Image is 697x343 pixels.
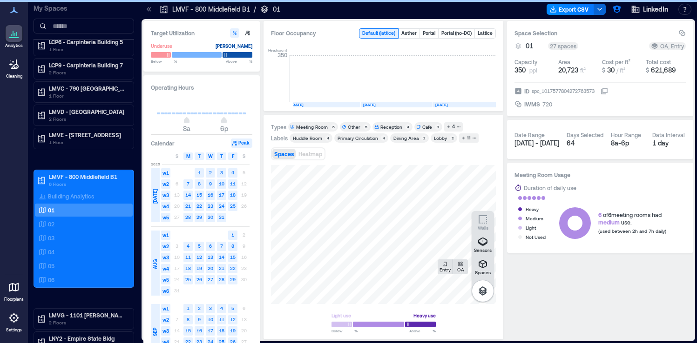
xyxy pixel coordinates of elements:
text: 17 [208,328,213,333]
button: 350 ppl [514,66,555,75]
div: Hour Range [611,131,641,139]
p: LCP6 - Carpinteria Building 5 [49,38,127,46]
span: 6p [220,125,228,132]
span: SEP [151,328,159,336]
text: 26 [196,277,202,282]
div: 64 [567,139,603,148]
p: Sensors [474,247,492,253]
text: 8 [187,317,189,322]
span: w1 [161,304,170,313]
span: Below % [332,328,358,334]
button: Default (lattice) [359,29,398,38]
text: 17 [219,192,224,198]
div: 4 [405,124,411,130]
p: Entry [440,267,451,272]
text: 16 [196,328,202,333]
span: [DATE] [151,189,159,204]
div: Labels [271,134,288,142]
text: [DATE] [435,102,448,107]
text: 22 [196,203,202,209]
div: 3 [435,124,440,130]
button: 720 [542,99,608,109]
text: 15 [196,192,202,198]
div: Heavy use [413,311,436,320]
text: 9 [209,181,212,186]
text: 1 [231,232,234,237]
text: [DATE] [363,102,376,107]
span: Above % [226,59,252,64]
button: OA [453,259,468,274]
button: IDspc_1017577804272763573 [601,87,608,95]
text: 6 [209,243,212,249]
text: 4 [231,170,234,175]
h3: Meeting Room Usage [514,170,686,179]
button: 11 [459,133,479,143]
text: 18 [185,265,191,271]
text: 11 [185,254,191,260]
p: Walls [478,225,488,231]
text: 28 [185,214,191,220]
text: 29 [196,214,202,220]
div: Capacity [514,58,537,66]
text: 21 [185,203,191,209]
p: 04 [48,248,54,256]
span: 6 [598,211,602,218]
text: 14 [185,192,191,198]
p: LMVF - 800 Middlefield B1 [172,5,250,14]
text: 25 [230,203,236,209]
text: 11 [230,181,236,186]
p: LMVD - [GEOGRAPHIC_DATA] [49,108,127,115]
text: 3 [220,170,223,175]
text: 2 [209,170,212,175]
span: $ [602,67,605,73]
text: 4 [187,243,189,249]
div: of 6 meeting rooms had use. [598,211,666,226]
text: 15 [185,328,191,333]
text: [DATE] [291,102,304,107]
div: Light [526,223,536,232]
div: Area [558,58,570,66]
div: 4 [325,135,331,141]
a: Floorplans [1,276,27,305]
button: Lattice [475,29,495,38]
text: 20 [208,265,213,271]
span: w2 [161,315,170,324]
button: Export CSV [547,4,594,15]
p: / [254,5,256,14]
a: Settings [3,307,25,336]
span: w4 [161,202,170,211]
text: 5 [198,243,201,249]
span: w2 [161,242,170,251]
span: $ [646,67,649,73]
span: w1 [161,231,170,240]
a: Analytics [2,22,26,51]
text: 12 [196,254,202,260]
text: 25 [185,277,191,282]
span: w4 [161,264,170,273]
text: 11 [219,317,224,322]
span: Spaces [274,151,294,157]
button: Walls [472,211,494,233]
div: 1 day [652,139,686,148]
text: 19 [196,265,202,271]
button: $ 30 / ft² [602,66,642,75]
span: Below % [151,59,177,64]
p: 6 Floors [49,180,127,188]
div: 4 [381,135,386,141]
div: 5 [363,124,369,130]
button: Portal [420,29,438,38]
p: 06 [48,276,54,284]
div: Huddle Room [293,135,322,141]
text: 1 [198,170,201,175]
span: IWMS [524,99,540,109]
text: 7 [187,181,189,186]
div: Underuse [151,41,172,51]
span: w5 [161,213,170,222]
span: w6 [161,286,170,296]
span: 8a [183,125,190,132]
text: 7 [220,243,223,249]
span: / ft² [616,67,625,73]
div: Types [271,123,286,131]
div: Primary Circulation [338,135,378,141]
div: 2 [450,135,455,141]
